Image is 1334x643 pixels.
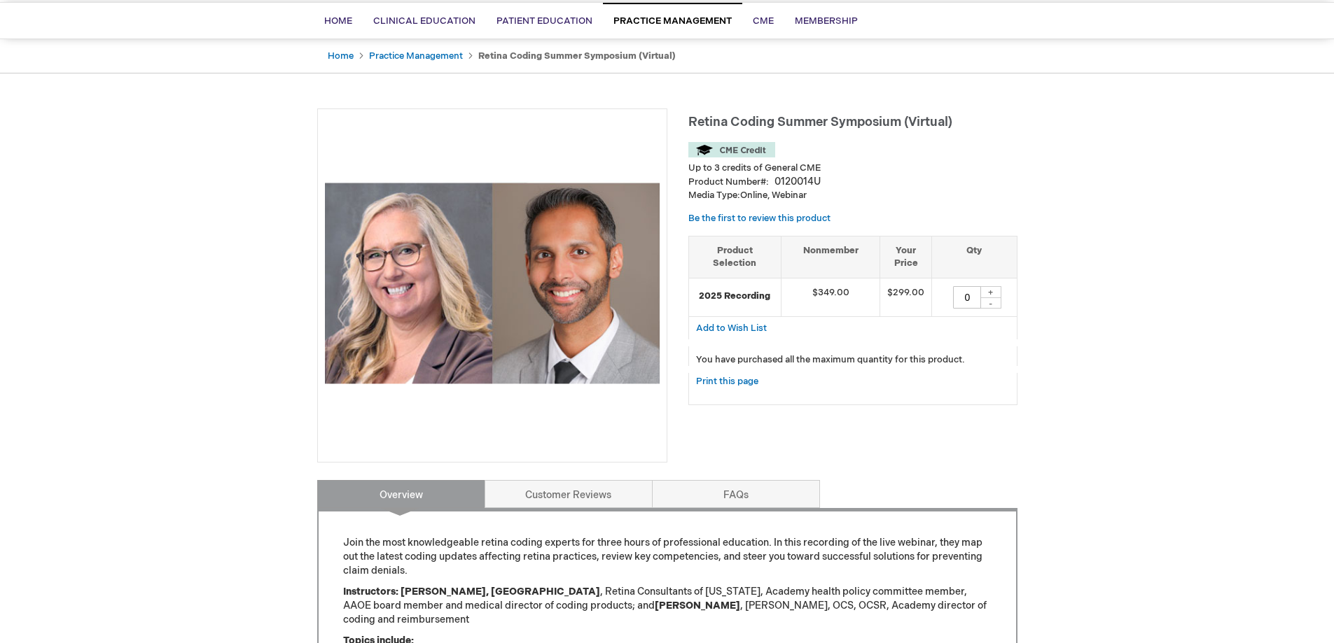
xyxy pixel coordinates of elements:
a: Overview [317,480,485,508]
p: Join the most knowledgeable retina coding experts for three hours of professional education. In t... [343,536,992,578]
span: Practice Management [613,15,732,27]
a: Customer Reviews [485,480,653,508]
img: Retina Coding Summer Symposium (Virtual) [325,116,660,451]
div: + [980,286,1001,298]
span: Patient Education [496,15,592,27]
span: Retina Coding Summer Symposium (Virtual) [688,115,952,129]
p: Online, Webinar [688,189,1017,202]
span: CME [753,15,774,27]
div: 0120014U [774,175,821,189]
a: Print this page [696,373,758,390]
strong: Retina Coding Summer Symposium (Virtual) [478,50,676,62]
strong: 2025 Recording [696,290,774,303]
div: - [980,297,1001,309]
a: Home [328,50,354,62]
td: $349.00 [781,278,880,316]
p: , Retina Consultants of [US_STATE], Academy health policy committee member, AAOE board member and... [343,585,992,627]
th: Product Selection [689,236,781,278]
strong: Media Type: [688,190,740,201]
strong: Instructors: [PERSON_NAME], [GEOGRAPHIC_DATA] [343,586,600,598]
p: You have purchased all the maximum quantity for this product. [696,353,1010,367]
strong: Product Number [688,176,769,188]
span: Add to Wish List [696,323,767,334]
th: Qty [932,236,1017,278]
strong: [PERSON_NAME] [655,600,740,612]
th: Your Price [880,236,932,278]
input: Qty [953,286,981,309]
td: $299.00 [880,278,932,316]
a: FAQs [652,480,820,508]
th: Nonmember [781,236,880,278]
span: Clinical Education [373,15,475,27]
a: Practice Management [369,50,463,62]
span: Home [324,15,352,27]
img: CME Credit [688,142,775,157]
a: Add to Wish List [696,322,767,334]
li: Up to 3 credits of General CME [688,162,1017,175]
a: Be the first to review this product [688,213,831,224]
span: Membership [795,15,858,27]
